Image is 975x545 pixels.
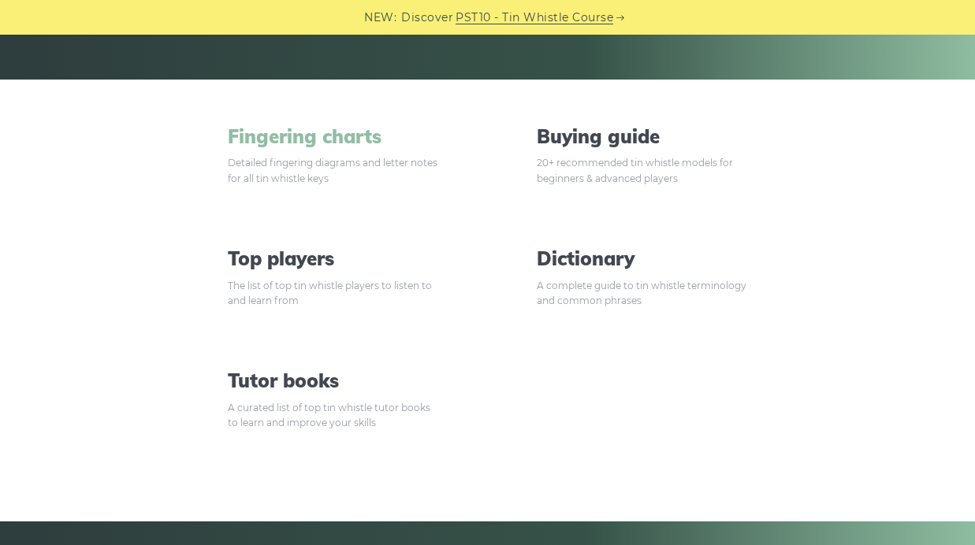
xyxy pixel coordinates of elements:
[228,247,438,270] a: Top players
[364,9,396,27] span: NEW:
[228,278,438,308] div: The list of top tin whistle players to listen to and learn from
[537,278,747,308] div: A complete guide to tin whistle terminology and common phrases
[228,369,438,392] a: Tutor books
[537,155,747,185] div: 20+ recommended tin whistle models for beginners & advanced players
[228,400,438,430] div: A curated list of top tin whistle tutor books to learn and improve your skills
[537,247,747,270] a: Dictionary
[456,9,613,27] a: PST10 - Tin Whistle Course
[228,155,438,185] div: Detailed fingering diagrams and letter notes for all tin whistle keys
[537,125,747,148] a: Buying guide
[228,125,438,148] a: Fingering charts
[401,9,453,27] span: Discover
